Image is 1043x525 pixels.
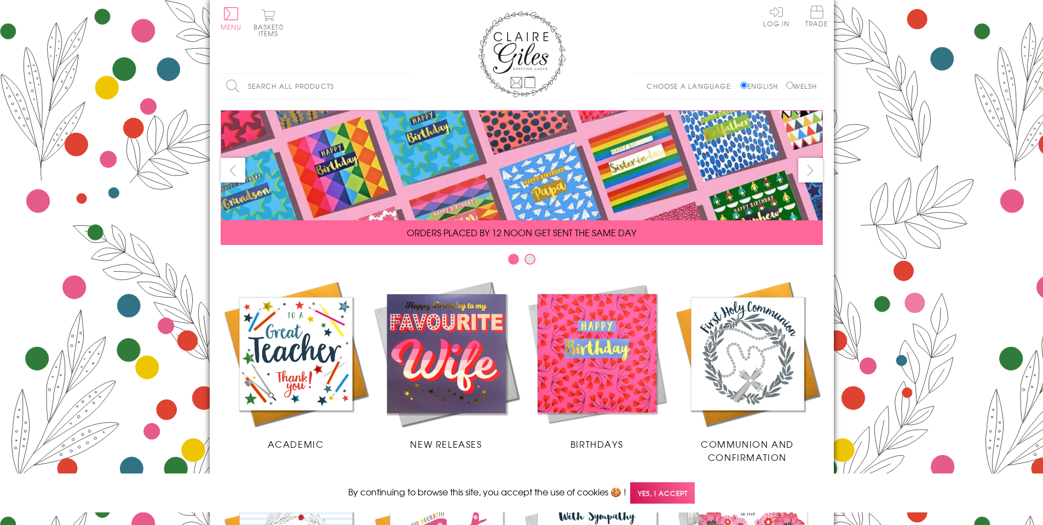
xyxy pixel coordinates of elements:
[740,82,747,89] input: English
[525,254,535,265] button: Carousel Page 2
[740,81,783,91] label: English
[786,81,817,91] label: Welsh
[798,158,823,182] button: next
[763,5,790,27] a: Log In
[401,74,412,99] input: Search
[221,278,371,450] a: Academic
[672,278,823,464] a: Communion and Confirmation
[805,5,828,27] span: Trade
[522,278,672,450] a: Birthdays
[221,74,412,99] input: Search all products
[221,7,242,30] button: Menu
[630,482,695,504] span: Yes, I accept
[786,82,793,89] input: Welsh
[253,9,284,37] button: Basket0 items
[407,226,636,239] span: ORDERS PLACED BY 12 NOON GET SENT THE SAME DAY
[410,437,482,450] span: New Releases
[478,11,566,98] img: Claire Giles Greetings Cards
[647,81,738,91] p: Choose a language:
[258,22,284,38] span: 0 items
[701,437,794,464] span: Communion and Confirmation
[221,22,242,32] span: Menu
[268,437,324,450] span: Academic
[508,254,519,265] button: Carousel Page 1 (Current Slide)
[221,253,823,270] div: Carousel Pagination
[371,278,522,450] a: New Releases
[805,5,828,29] a: Trade
[571,437,623,450] span: Birthdays
[221,158,245,182] button: prev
